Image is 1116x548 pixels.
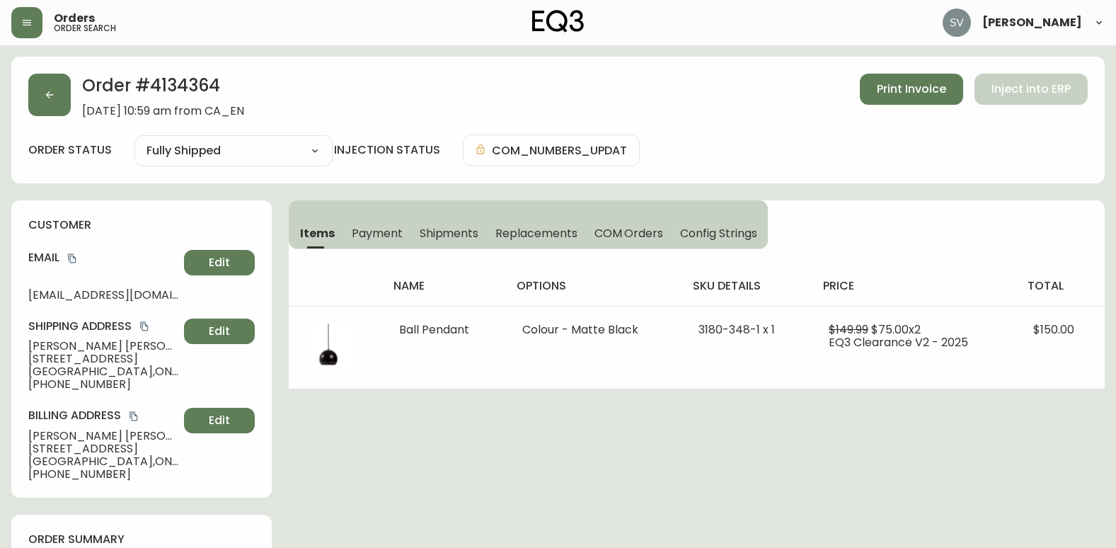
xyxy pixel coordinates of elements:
span: Payment [352,226,403,241]
span: Config Strings [680,226,757,241]
h5: order search [54,24,116,33]
h4: name [393,278,493,294]
span: Print Invoice [877,81,946,97]
button: Edit [184,319,255,344]
h4: Email [28,250,178,266]
span: [GEOGRAPHIC_DATA] , ON , M4X 1L1 , CA [28,455,178,468]
h4: Shipping Address [28,319,178,334]
span: 3180-348-1 x 1 [698,321,775,338]
span: Items [300,226,335,241]
span: [PERSON_NAME] [PERSON_NAME] [28,430,178,443]
span: [STREET_ADDRESS] [28,443,178,455]
h4: price [823,278,1005,294]
span: Edit [209,255,230,270]
span: [PHONE_NUMBER] [28,468,178,481]
img: logo [532,10,585,33]
span: Orders [54,13,95,24]
span: $150.00 [1033,321,1074,338]
span: [PERSON_NAME] [982,17,1082,28]
span: EQ3 Clearance V2 - 2025 [829,334,968,350]
h4: customer [28,217,255,233]
button: Edit [184,408,255,433]
img: abd9ca61-d372-4828-93f7-d37c392144a3.jpg [306,324,351,369]
button: copy [65,251,79,266]
button: Edit [184,250,255,275]
span: Ball Pendant [399,321,469,338]
span: [STREET_ADDRESS] [28,353,178,365]
span: [EMAIL_ADDRESS][DOMAIN_NAME] [28,289,178,302]
h2: Order # 4134364 [82,74,244,105]
span: [PERSON_NAME] [PERSON_NAME] [28,340,178,353]
label: order status [28,142,112,158]
h4: injection status [334,142,440,158]
span: [GEOGRAPHIC_DATA] , ON , M4X 1L1 , CA [28,365,178,378]
li: Colour - Matte Black [522,324,665,336]
button: copy [137,319,151,333]
h4: order summary [28,532,255,547]
span: [DATE] 10:59 am from CA_EN [82,105,244,118]
h4: total [1028,278,1093,294]
span: $75.00 x 2 [871,321,921,338]
button: Print Invoice [860,74,963,105]
span: COM Orders [594,226,664,241]
button: copy [127,409,141,423]
span: Edit [209,413,230,428]
img: 0ef69294c49e88f033bcbeb13310b844 [943,8,971,37]
h4: sku details [693,278,800,294]
span: Shipments [420,226,479,241]
span: [PHONE_NUMBER] [28,378,178,391]
h4: options [517,278,671,294]
span: Edit [209,324,230,339]
span: Replacements [495,226,577,241]
span: $149.99 [829,321,868,338]
h4: Billing Address [28,408,178,423]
